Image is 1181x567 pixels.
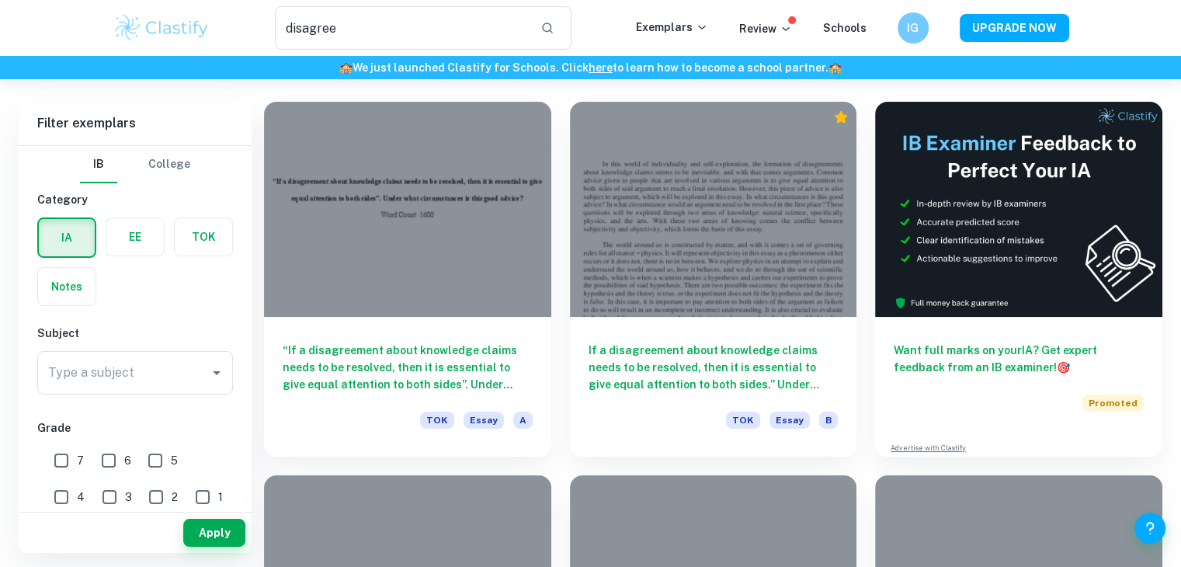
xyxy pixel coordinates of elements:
[124,452,131,469] span: 6
[1134,513,1165,544] button: Help and Feedback
[828,61,842,74] span: 🏫
[125,489,132,506] span: 3
[769,412,810,429] span: Essay
[570,102,857,457] a: If a disagreement about knowledge claims needs to be resolved, then it is essential to give equal...
[77,489,85,506] span: 4
[894,342,1144,376] h6: Want full marks on your IA ? Get expert feedback from an IB examiner!
[113,12,211,43] img: Clastify logo
[183,519,245,547] button: Apply
[739,20,792,37] p: Review
[891,443,966,454] a: Advertise with Clastify
[218,489,223,506] span: 1
[171,452,178,469] span: 5
[172,489,178,506] span: 2
[636,19,708,36] p: Exemplars
[37,419,233,437] h6: Grade
[175,218,232,256] button: TOK
[819,412,838,429] span: B
[464,412,504,429] span: Essay
[339,61,353,74] span: 🏫
[960,14,1069,42] button: UPGRADE NOW
[823,22,867,34] a: Schools
[264,102,551,457] a: “If a disagreement about knowledge claims needs to be resolved, then it is essential to give equa...
[77,452,84,469] span: 7
[38,268,96,305] button: Notes
[275,6,529,50] input: Search for any exemplars...
[898,12,929,43] button: IG
[106,218,164,256] button: EE
[19,102,252,145] h6: Filter exemplars
[833,110,849,125] div: Premium
[589,342,839,393] h6: If a disagreement about knowledge claims needs to be resolved, then it is essential to give equal...
[513,412,533,429] span: A
[283,342,533,393] h6: “If a disagreement about knowledge claims needs to be resolved, then it is essential to give equa...
[3,59,1178,76] h6: We just launched Clastify for Schools. Click to learn how to become a school partner.
[875,102,1162,457] a: Want full marks on yourIA? Get expert feedback from an IB examiner!PromotedAdvertise with Clastify
[1082,395,1144,412] span: Promoted
[206,362,228,384] button: Open
[148,146,190,183] button: College
[726,412,760,429] span: TOK
[37,191,233,208] h6: Category
[420,412,454,429] span: TOK
[39,219,95,256] button: IA
[37,325,233,342] h6: Subject
[80,146,190,183] div: Filter type choice
[1057,361,1070,374] span: 🎯
[904,19,922,37] h6: IG
[80,146,117,183] button: IB
[875,102,1162,317] img: Thumbnail
[589,61,613,74] a: here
